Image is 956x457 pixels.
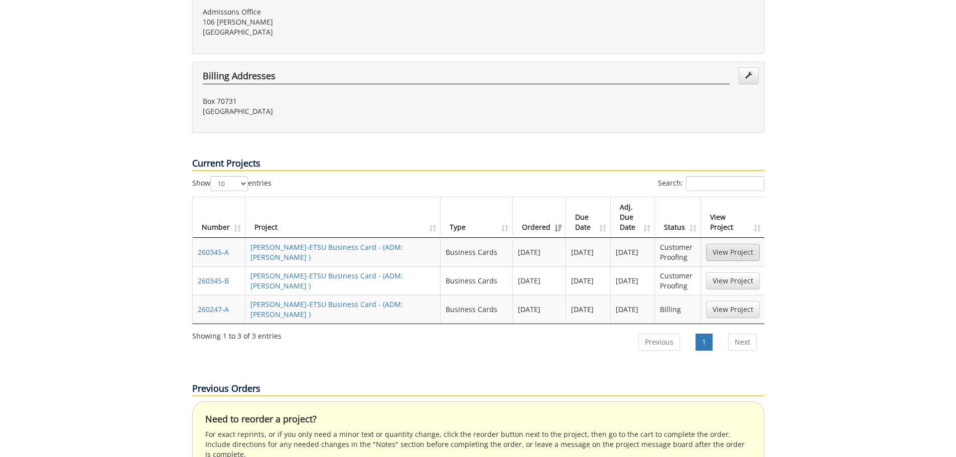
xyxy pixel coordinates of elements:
[198,276,229,285] a: 260345-B
[706,244,760,261] a: View Project
[566,197,611,238] th: Due Date: activate to sort column ascending
[706,272,760,289] a: View Project
[205,414,751,424] h4: Need to reorder a project?
[192,382,764,396] p: Previous Orders
[686,176,764,191] input: Search:
[701,197,765,238] th: View Project: activate to sort column ascending
[203,17,471,27] p: 106 [PERSON_NAME]
[611,266,655,295] td: [DATE]
[513,295,566,324] td: [DATE]
[203,96,471,106] p: Box 70731
[192,157,764,171] p: Current Projects
[566,238,611,266] td: [DATE]
[193,197,245,238] th: Number: activate to sort column ascending
[611,197,655,238] th: Adj. Due Date: activate to sort column ascending
[566,266,611,295] td: [DATE]
[441,266,513,295] td: Business Cards
[658,176,764,191] label: Search:
[203,7,471,17] p: Admissons Office
[441,295,513,324] td: Business Cards
[203,106,471,116] p: [GEOGRAPHIC_DATA]
[250,271,403,290] a: [PERSON_NAME]-ETSU Business Card - (ADM: [PERSON_NAME] )
[250,242,403,262] a: [PERSON_NAME]-ETSU Business Card - (ADM: [PERSON_NAME] )
[203,71,730,84] h4: Billing Addresses
[192,176,271,191] label: Show entries
[513,266,566,295] td: [DATE]
[513,197,566,238] th: Ordered: activate to sort column ascending
[655,295,701,324] td: Billing
[611,295,655,324] td: [DATE]
[739,67,759,84] a: Edit Addresses
[245,197,441,238] th: Project: activate to sort column ascending
[198,247,229,257] a: 260345-A
[198,304,229,314] a: 260247-A
[441,238,513,266] td: Business Cards
[728,334,757,351] a: Next
[655,238,701,266] td: Customer Proofing
[706,301,760,318] a: View Project
[611,238,655,266] td: [DATE]
[513,238,566,266] td: [DATE]
[192,327,282,341] div: Showing 1 to 3 of 3 entries
[210,176,248,191] select: Showentries
[203,27,471,37] p: [GEOGRAPHIC_DATA]
[250,299,403,319] a: [PERSON_NAME]-ETSU Business Card - (ADM: [PERSON_NAME] )
[441,197,513,238] th: Type: activate to sort column ascending
[566,295,611,324] td: [DATE]
[655,266,701,295] td: Customer Proofing
[655,197,701,238] th: Status: activate to sort column ascending
[638,334,680,351] a: Previous
[696,334,713,351] a: 1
